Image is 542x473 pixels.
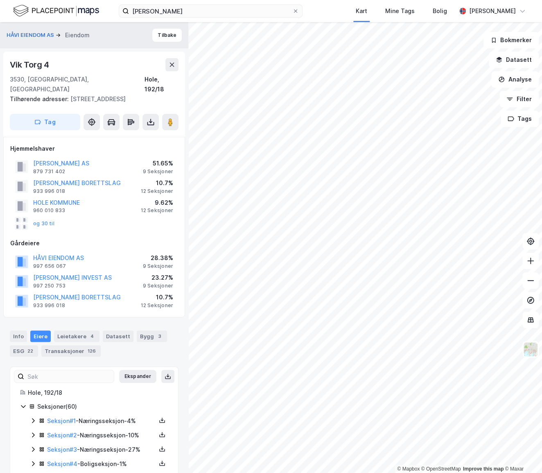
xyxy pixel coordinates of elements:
[156,332,164,340] div: 3
[433,6,447,16] div: Bolig
[26,347,35,355] div: 22
[33,263,66,269] div: 997 656 067
[499,91,539,107] button: Filter
[10,330,27,342] div: Info
[54,330,99,342] div: Leietakere
[141,292,173,302] div: 10.7%
[47,460,77,467] a: Seksjon#4
[47,432,77,439] a: Seksjon#2
[47,459,156,469] div: - Boligseksjon - 1%
[143,168,173,175] div: 9 Seksjoner
[141,302,173,309] div: 12 Seksjoner
[33,168,65,175] div: 879 731 402
[141,188,173,195] div: 12 Seksjoner
[33,207,65,214] div: 960 010 833
[33,283,65,289] div: 997 250 753
[463,466,504,472] a: Improve this map
[141,178,173,188] div: 10.7%
[152,29,182,42] button: Tilbake
[33,302,65,309] div: 933 996 018
[141,198,173,208] div: 9.62%
[137,330,167,342] div: Bygg
[86,347,97,355] div: 126
[10,345,38,357] div: ESG
[7,31,56,39] button: HÅVI EIENDOM AS
[145,75,178,94] div: Hole, 192/18
[41,345,101,357] div: Transaksjoner
[28,388,168,398] div: Hole, 192/18
[37,402,168,412] div: Seksjoner ( 60 )
[33,188,65,195] div: 933 996 018
[103,330,133,342] div: Datasett
[143,273,173,283] div: 23.27%
[141,207,173,214] div: 12 Seksjoner
[65,30,90,40] div: Eiendom
[469,6,516,16] div: [PERSON_NAME]
[119,370,156,383] button: Ekspander
[501,434,542,473] iframe: Chat Widget
[10,94,172,104] div: [STREET_ADDRESS]
[47,445,156,455] div: - Næringsseksjon - 27%
[24,370,114,382] input: Søk
[421,466,461,472] a: OpenStreetMap
[501,111,539,127] button: Tags
[143,253,173,263] div: 28.38%
[385,6,415,16] div: Mine Tags
[30,330,51,342] div: Eiere
[10,75,145,94] div: 3530, [GEOGRAPHIC_DATA], [GEOGRAPHIC_DATA]
[10,114,80,130] button: Tag
[10,144,178,154] div: Hjemmelshaver
[489,52,539,68] button: Datasett
[47,416,156,426] div: - Næringsseksjon - 4%
[523,342,538,357] img: Z
[397,466,420,472] a: Mapbox
[13,4,99,18] img: logo.f888ab2527a4732fd821a326f86c7f29.svg
[88,332,96,340] div: 4
[129,5,292,17] input: Søk på adresse, matrikkel, gårdeiere, leietakere eller personer
[491,71,539,88] button: Analyse
[143,283,173,289] div: 9 Seksjoner
[10,238,178,248] div: Gårdeiere
[356,6,367,16] div: Kart
[10,95,70,102] span: Tilhørende adresser:
[47,446,77,453] a: Seksjon#3
[143,158,173,168] div: 51.65%
[47,417,76,424] a: Seksjon#1
[47,430,156,440] div: - Næringsseksjon - 10%
[10,58,51,71] div: Vik Torg 4
[143,263,173,269] div: 9 Seksjoner
[483,32,539,48] button: Bokmerker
